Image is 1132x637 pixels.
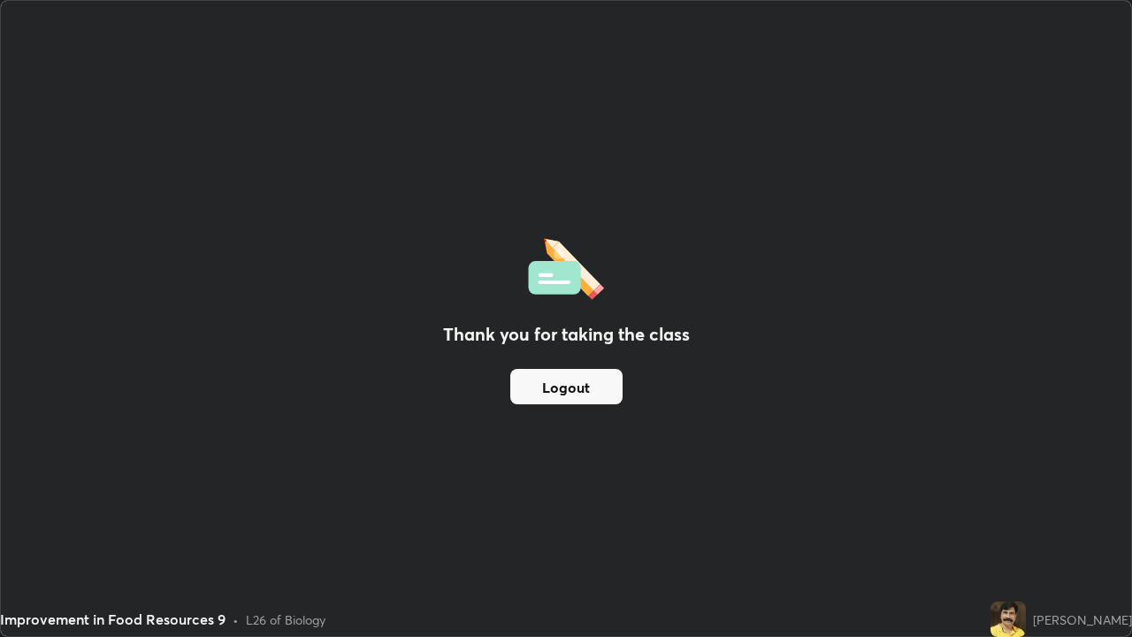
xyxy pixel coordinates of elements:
img: f9415292396d47fe9738fb67822c10e9.jpg [990,602,1026,637]
img: offlineFeedback.1438e8b3.svg [528,233,604,300]
div: L26 of Biology [246,610,325,629]
div: [PERSON_NAME] [1033,610,1132,629]
div: • [233,610,239,629]
h2: Thank you for taking the class [443,321,690,348]
button: Logout [510,369,623,404]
